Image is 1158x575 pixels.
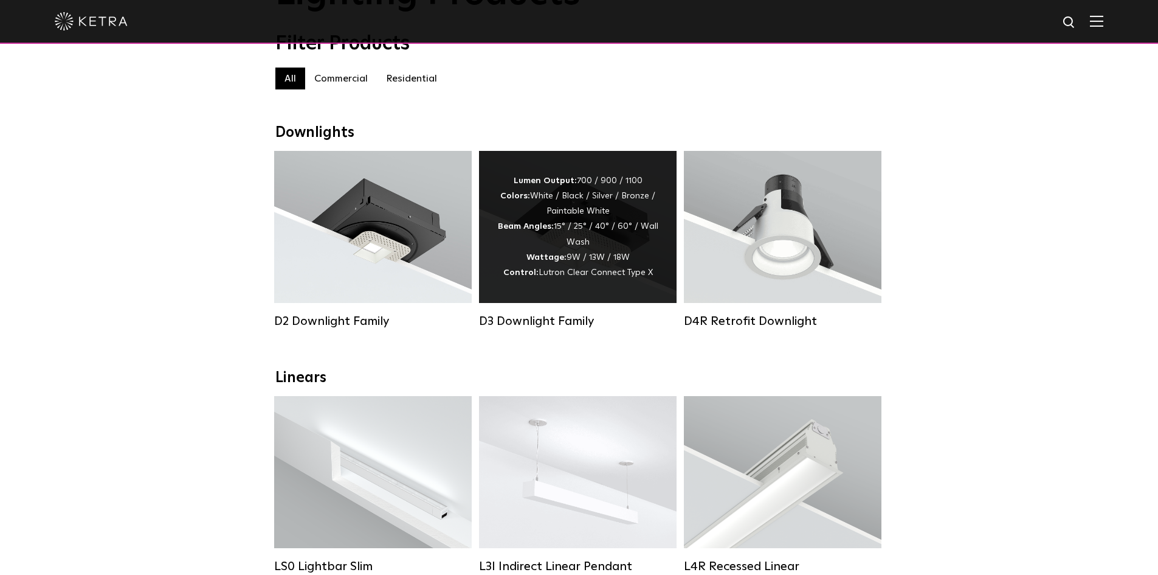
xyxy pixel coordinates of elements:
[1062,15,1077,30] img: search icon
[479,396,677,574] a: L3I Indirect Linear Pendant Lumen Output:400 / 600 / 800 / 1000Housing Colors:White / BlackContro...
[274,151,472,329] a: D2 Downlight Family Lumen Output:1200Colors:White / Black / Gloss Black / Silver / Bronze / Silve...
[684,559,881,574] div: L4R Recessed Linear
[500,192,530,200] strong: Colors:
[503,268,539,277] strong: Control:
[497,173,658,281] div: 700 / 900 / 1100 White / Black / Silver / Bronze / Paintable White 15° / 25° / 40° / 60° / Wall W...
[275,32,883,55] div: Filter Products
[274,314,472,329] div: D2 Downlight Family
[275,124,883,142] div: Downlights
[684,151,881,329] a: D4R Retrofit Downlight Lumen Output:800Colors:White / BlackBeam Angles:15° / 25° / 40° / 60°Watta...
[274,559,472,574] div: LS0 Lightbar Slim
[305,68,377,89] label: Commercial
[275,369,883,387] div: Linears
[274,396,472,574] a: LS0 Lightbar Slim Lumen Output:200 / 350Colors:White / BlackControl:X96 Controller
[275,68,305,89] label: All
[539,268,653,277] span: Lutron Clear Connect Type X
[684,396,881,574] a: L4R Recessed Linear Lumen Output:400 / 600 / 800 / 1000Colors:White / BlackControl:Lutron Clear C...
[479,559,677,574] div: L3I Indirect Linear Pendant
[514,176,577,185] strong: Lumen Output:
[479,151,677,329] a: D3 Downlight Family Lumen Output:700 / 900 / 1100Colors:White / Black / Silver / Bronze / Paintab...
[55,12,128,30] img: ketra-logo-2019-white
[498,222,554,231] strong: Beam Angles:
[526,253,567,262] strong: Wattage:
[1090,15,1103,27] img: Hamburger%20Nav.svg
[479,314,677,329] div: D3 Downlight Family
[684,314,881,329] div: D4R Retrofit Downlight
[377,68,446,89] label: Residential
